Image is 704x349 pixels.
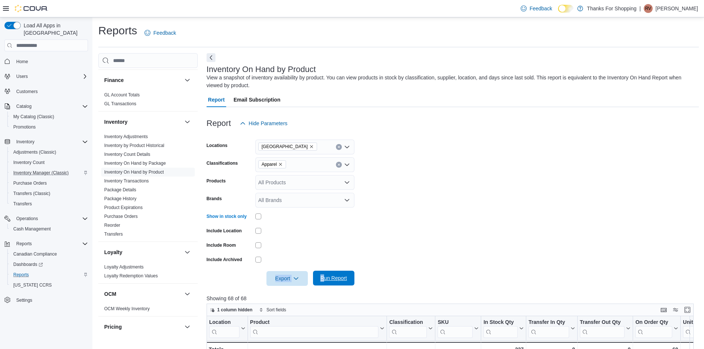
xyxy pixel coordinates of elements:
[207,74,695,89] div: View a snapshot of inventory availability by product. You can view products in stock by classific...
[104,306,150,311] a: OCM Weekly Inventory
[1,56,91,66] button: Home
[13,180,47,186] span: Purchase Orders
[1,213,91,224] button: Operations
[10,250,88,259] span: Canadian Compliance
[389,319,433,338] button: Classification
[104,323,122,331] h3: Pricing
[1,137,91,147] button: Inventory
[639,4,641,13] p: |
[483,319,518,326] div: In Stock Qty
[104,205,143,211] span: Product Expirations
[104,178,149,184] a: Inventory Transactions
[7,249,91,259] button: Canadian Compliance
[16,139,34,145] span: Inventory
[207,196,222,202] label: Brands
[1,101,91,112] button: Catalog
[207,65,316,74] h3: Inventory On Hand by Product
[207,178,226,184] label: Products
[7,122,91,132] button: Promotions
[208,92,225,107] span: Report
[13,295,88,305] span: Settings
[207,143,228,148] label: Locations
[104,249,122,256] h3: Loyalty
[7,178,91,188] button: Purchase Orders
[104,169,164,175] span: Inventory On Hand by Product
[256,305,289,314] button: Sort fields
[7,280,91,290] button: [US_STATE] CCRS
[183,248,192,257] button: Loyalty
[10,189,53,198] a: Transfers (Classic)
[104,160,166,166] span: Inventory On Hand by Package
[13,137,37,146] button: Inventory
[528,319,569,338] div: Transfer In Qty
[104,118,181,126] button: Inventory
[104,170,164,175] a: Inventory On Hand by Product
[10,158,88,167] span: Inventory Count
[262,143,308,150] span: [GEOGRAPHIC_DATA]
[683,305,692,314] button: Enter fullscreen
[104,92,140,98] span: GL Account Totals
[104,196,136,201] a: Package History
[104,323,181,331] button: Pricing
[207,53,215,62] button: Next
[234,92,280,107] span: Email Subscription
[4,53,88,325] nav: Complex example
[266,307,286,313] span: Sort fields
[309,144,314,149] button: Remove Grant Park from selection in this group
[207,305,255,314] button: 1 column hidden
[10,270,32,279] a: Reports
[320,274,347,282] span: Run Report
[13,239,35,248] button: Reports
[7,188,91,199] button: Transfers (Classic)
[10,168,72,177] a: Inventory Manager (Classic)
[153,29,176,37] span: Feedback
[438,319,473,338] div: SKU URL
[7,199,91,209] button: Transfers
[7,157,91,168] button: Inventory Count
[262,161,277,168] span: Apparel
[438,319,473,326] div: SKU
[104,187,136,192] a: Package Details
[13,149,56,155] span: Adjustments (Classic)
[104,306,150,312] span: OCM Weekly Inventory
[21,22,88,37] span: Load All Apps in [GEOGRAPHIC_DATA]
[10,123,39,131] a: Promotions
[16,59,28,65] span: Home
[104,290,181,298] button: OCM
[104,196,136,202] span: Package History
[266,271,308,286] button: Export
[10,112,88,121] span: My Catalog (Classic)
[13,214,41,223] button: Operations
[10,260,88,269] span: Dashboards
[13,170,69,176] span: Inventory Manager (Classic)
[1,86,91,97] button: Customers
[580,319,625,338] div: Transfer Out Qty
[104,118,127,126] h3: Inventory
[518,1,555,16] a: Feedback
[13,272,29,278] span: Reports
[7,147,91,157] button: Adjustments (Classic)
[258,143,317,151] span: Grant Park
[580,319,625,326] div: Transfer Out Qty
[336,162,342,168] button: Clear input
[15,5,48,12] img: Cova
[104,143,164,148] a: Inventory by Product Historical
[10,179,50,188] a: Purchase Orders
[104,264,144,270] a: Loyalty Adjustments
[13,160,45,165] span: Inventory Count
[10,189,88,198] span: Transfers (Classic)
[13,102,34,111] button: Catalog
[10,123,88,131] span: Promotions
[13,191,50,196] span: Transfers (Classic)
[104,213,138,219] span: Purchase Orders
[104,101,136,106] a: GL Transactions
[209,319,239,326] div: Location
[483,319,518,338] div: In Stock Qty
[104,273,158,278] a: Loyalty Redemption Values
[635,319,672,338] div: On Order Qty
[183,117,192,126] button: Inventory
[183,290,192,298] button: OCM
[207,119,231,128] h3: Report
